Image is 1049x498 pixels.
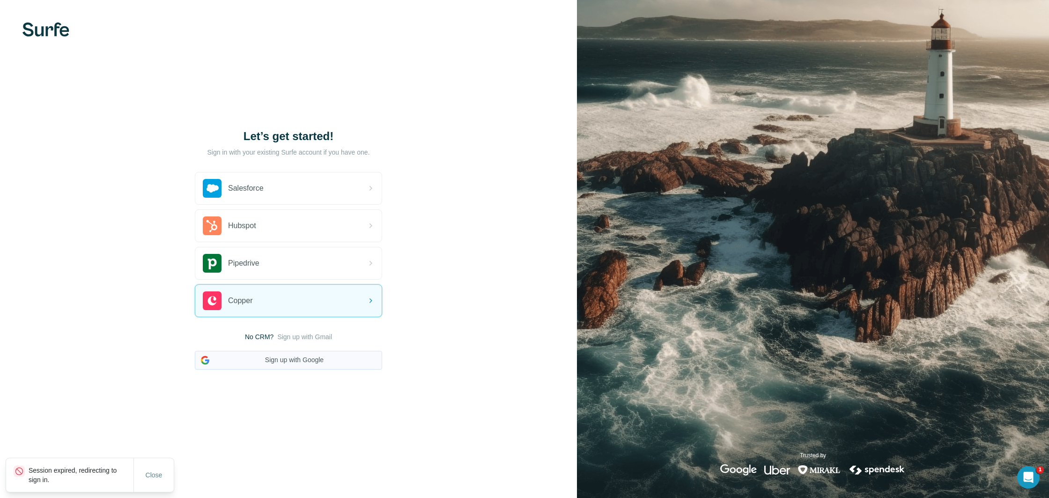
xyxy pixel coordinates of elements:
[245,332,273,342] span: No CRM?
[207,148,369,157] p: Sign in with your existing Surfe account if you have one.
[1017,466,1040,489] iframe: Intercom live chat
[203,216,222,235] img: hubspot's logo
[203,291,222,310] img: copper's logo
[848,464,906,476] img: spendesk's logo
[29,466,133,484] p: Session expired, redirecting to sign in.
[139,467,169,483] button: Close
[277,332,332,342] button: Sign up with Gmail
[203,179,222,198] img: salesforce's logo
[195,129,382,144] h1: Let’s get started!
[146,470,163,480] span: Close
[764,464,790,476] img: uber's logo
[228,258,259,269] span: Pipedrive
[228,295,252,306] span: Copper
[800,451,826,460] p: Trusted by
[195,351,382,370] button: Sign up with Google
[22,22,69,37] img: Surfe's logo
[203,254,222,273] img: pipedrive's logo
[228,183,264,194] span: Salesforce
[228,220,256,231] span: Hubspot
[798,464,841,476] img: mirakl's logo
[1036,466,1044,474] span: 1
[720,464,757,476] img: google's logo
